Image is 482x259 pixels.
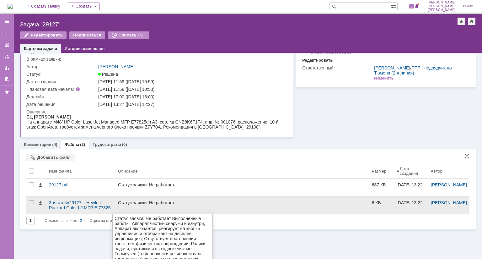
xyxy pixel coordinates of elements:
div: [DATE] 11:59 ([DATE] 10:59) [98,79,285,84]
div: Дата создания [400,166,421,176]
div: 6 КБ [372,200,392,205]
span: Расширенный поиск [391,3,397,9]
div: Статус заявки: Не работает Выполненные работы: Аппарат чистый снаружи и изнутри, Аппарат включает... [118,182,367,212]
div: Автор [431,169,443,174]
div: Описание: [26,109,286,114]
a: Трудозатраты [93,142,121,147]
a: Заявки на командах [2,40,12,50]
div: 29127.pdf [49,182,113,187]
th: Автор [428,164,469,179]
th: Имя файла [46,164,115,179]
th: Размер [369,164,394,179]
div: Описание [118,169,138,174]
a: Перейти на домашнюю страницу [8,4,13,9]
a: История изменения [65,46,104,51]
div: (2) [80,142,85,147]
div: [DATE] 13:27 ([DATE] 12:27) [98,102,285,107]
div: Дата создания: [26,79,97,84]
div: [DATE] 13:22 [397,182,423,187]
div: [DATE] 17:00 ([DATE] 16:00) [98,94,285,99]
a: Комментарии [24,142,51,147]
div: В рамках заявки: [26,57,97,62]
div: Заявка №29127 _ Hewlett-Packard Color LJ MFP E 77825 [CNB8K6F1F4] 000004.xlsx [49,200,113,210]
a: [PERSON_NAME] [431,182,467,187]
div: Ответственный: [302,65,373,70]
div: Имя файла [49,169,72,174]
div: [DATE] 13:22 [397,200,423,205]
div: Задача "29127" [20,21,458,28]
a: [PERSON_NAME] [431,200,467,205]
div: / [374,65,466,75]
a: Карточка задачи [24,46,57,51]
a: [PERSON_NAME] [98,64,134,69]
a: Мои согласования [2,74,12,84]
div: Редактировать [302,58,333,63]
div: Статус заявки: Не работает Выполненные работы: Аппарат чистый снаружи и изнутри, Аппарат включает... [118,200,367,230]
th: Дата создания [394,164,428,179]
span: Скачать файл [38,200,43,205]
span: [PERSON_NAME] [428,4,456,8]
a: Заявки в моей ответственности [2,52,12,62]
i: Строк на странице: [45,217,123,224]
div: (4) [52,142,57,147]
div: Дедлайн: [26,94,97,99]
div: Плановая дата начала: [26,87,89,92]
div: Статус: [26,72,97,77]
div: Дата решения: [26,102,97,107]
span: [PERSON_NAME] [428,1,456,4]
span: Решена [98,72,118,77]
div: Сделать домашней страницей [468,18,475,25]
div: Изменить [374,76,394,81]
div: Размер [372,169,387,174]
img: logo [8,4,13,9]
a: [PERSON_NAME] [374,65,410,70]
span: [PERSON_NAME] [428,8,456,12]
span: 5 [409,4,415,8]
a: ПТП - подрядчик по Тюмени (2-я линия) [374,65,452,75]
div: Автор: [26,64,97,69]
div: (0) [122,142,127,147]
a: Мои заявки [2,63,12,73]
span: Объектов в списке: [45,218,78,223]
div: [DATE] 11:58 ([DATE] 10:58) [98,87,285,92]
div: 2 [80,217,82,224]
div: На всю страницу [464,154,469,159]
a: Файлы [65,142,79,147]
div: Создать [68,3,100,10]
div: 687 КБ [372,182,392,187]
a: Создать заявку [2,29,12,39]
span: Скачать файл [38,182,43,187]
div: Добавить в избранное [458,18,465,25]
